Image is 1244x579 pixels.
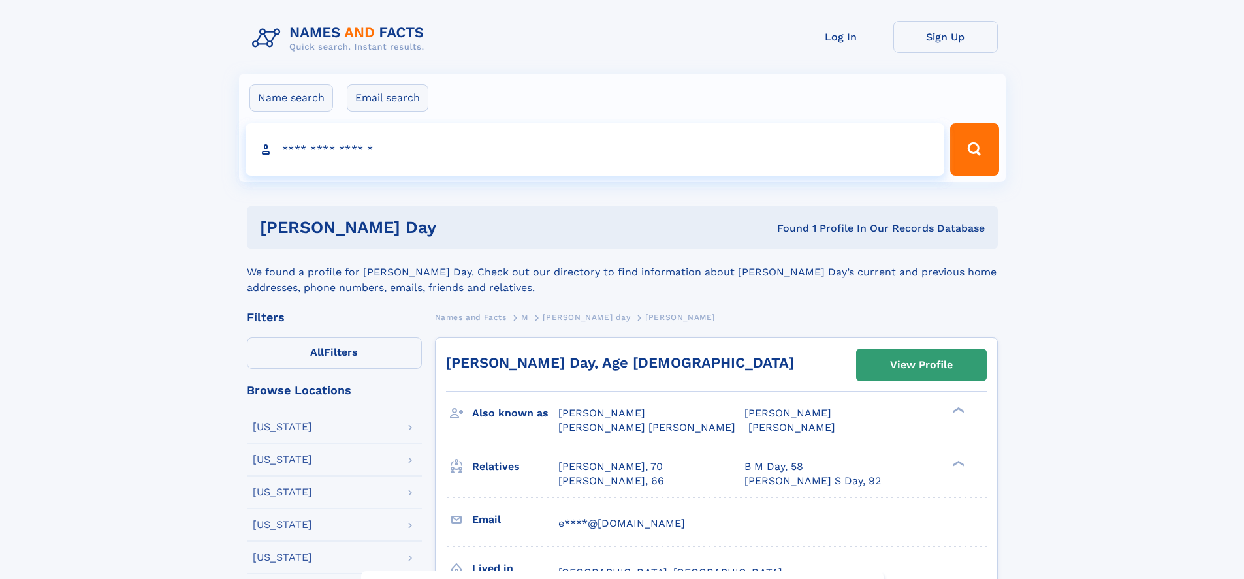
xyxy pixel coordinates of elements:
h3: Relatives [472,456,558,478]
span: [GEOGRAPHIC_DATA], [GEOGRAPHIC_DATA] [558,566,782,578]
div: ❯ [949,406,965,415]
span: [PERSON_NAME] [748,421,835,433]
a: [PERSON_NAME] day [543,309,630,325]
span: [PERSON_NAME] day [543,313,630,322]
a: Log In [789,21,893,53]
span: [PERSON_NAME] [PERSON_NAME] [558,421,735,433]
a: Sign Up [893,21,998,53]
span: M [521,313,528,322]
a: Names and Facts [435,309,507,325]
span: [PERSON_NAME] [744,407,831,419]
input: search input [246,123,945,176]
div: [US_STATE] [253,422,312,432]
label: Filters [247,337,422,369]
a: B M Day, 58 [744,460,803,474]
div: [US_STATE] [253,520,312,530]
span: All [310,346,324,358]
a: [PERSON_NAME], 70 [558,460,663,474]
div: [US_STATE] [253,487,312,497]
div: We found a profile for [PERSON_NAME] Day. Check out our directory to find information about [PERS... [247,249,998,296]
a: [PERSON_NAME] S Day, 92 [744,474,881,488]
h3: Also known as [472,402,558,424]
h3: Email [472,509,558,531]
span: [PERSON_NAME] [558,407,645,419]
img: Logo Names and Facts [247,21,435,56]
div: ❯ [949,459,965,467]
label: Email search [347,84,428,112]
div: Filters [247,311,422,323]
a: [PERSON_NAME], 66 [558,474,664,488]
div: View Profile [890,350,953,380]
div: Browse Locations [247,384,422,396]
div: [US_STATE] [253,552,312,563]
h1: [PERSON_NAME] Day [260,219,607,236]
div: Found 1 Profile In Our Records Database [607,221,985,236]
div: [US_STATE] [253,454,312,465]
a: M [521,309,528,325]
button: Search Button [950,123,998,176]
a: [PERSON_NAME] Day, Age [DEMOGRAPHIC_DATA] [446,354,794,371]
a: View Profile [857,349,986,381]
span: [PERSON_NAME] [645,313,715,322]
label: Name search [249,84,333,112]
